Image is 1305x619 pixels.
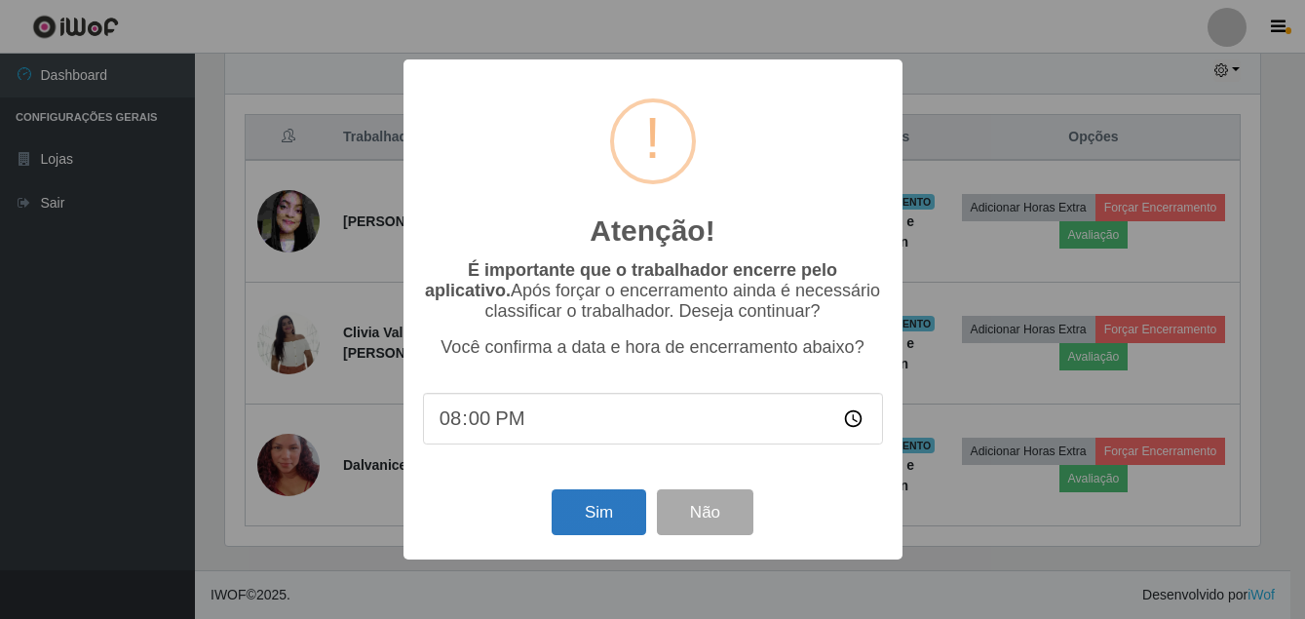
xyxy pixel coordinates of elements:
b: É importante que o trabalhador encerre pelo aplicativo. [425,260,837,300]
h2: Atenção! [590,213,714,249]
p: Após forçar o encerramento ainda é necessário classificar o trabalhador. Deseja continuar? [423,260,883,322]
button: Não [657,489,753,535]
button: Sim [552,489,646,535]
p: Você confirma a data e hora de encerramento abaixo? [423,337,883,358]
